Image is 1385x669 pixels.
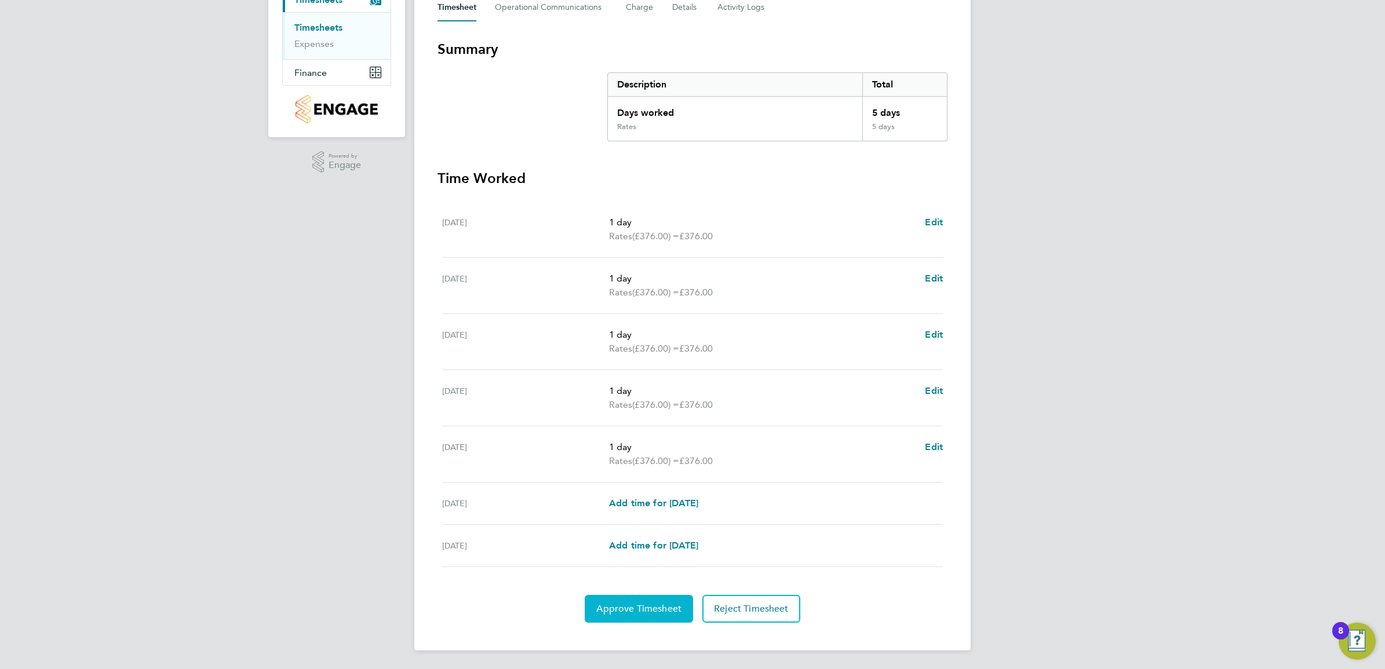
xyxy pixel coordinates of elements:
div: [DATE] [442,215,609,243]
span: (£376.00) = [632,231,679,242]
span: Approve Timesheet [596,603,681,615]
section: Timesheet [438,40,947,623]
span: (£376.00) = [632,343,679,354]
a: Add time for [DATE] [609,496,698,510]
p: 1 day [609,384,916,398]
span: £376.00 [679,455,713,466]
span: Edit [925,329,943,340]
span: Edit [925,273,943,284]
div: [DATE] [442,440,609,468]
span: (£376.00) = [632,455,679,466]
img: countryside-properties-logo-retina.png [296,95,377,123]
span: Rates [609,286,632,299]
span: Rates [609,229,632,243]
div: 8 [1338,631,1343,646]
span: Engage [329,160,361,170]
a: Powered byEngage [312,151,362,173]
h3: Summary [438,40,947,59]
span: Edit [925,441,943,452]
div: Total [862,73,947,96]
a: Edit [925,215,943,229]
button: Open Resource Center, 8 new notifications [1339,623,1376,660]
a: Expenses [294,38,334,49]
a: Add time for [DATE] [609,539,698,553]
div: Timesheets [283,12,391,59]
span: Powered by [329,151,361,161]
a: Edit [925,384,943,398]
span: Rates [609,398,632,412]
a: Go to home page [282,95,391,123]
div: [DATE] [442,384,609,412]
span: £376.00 [679,343,713,354]
div: [DATE] [442,328,609,356]
span: Finance [294,67,327,78]
span: £376.00 [679,231,713,242]
span: Rates [609,342,632,356]
a: Edit [925,440,943,454]
p: 1 day [609,440,916,454]
a: Edit [925,272,943,286]
div: Days worked [608,97,862,122]
a: Edit [925,328,943,342]
span: Add time for [DATE] [609,540,698,551]
button: Finance [283,60,391,85]
div: Rates [617,122,636,131]
p: 1 day [609,272,916,286]
div: [DATE] [442,539,609,553]
p: 1 day [609,328,916,342]
div: [DATE] [442,496,609,510]
div: 5 days [862,122,947,141]
div: [DATE] [442,272,609,299]
span: Edit [925,385,943,396]
div: Summary [607,72,947,141]
h3: Time Worked [438,169,947,188]
div: Description [608,73,862,96]
button: Reject Timesheet [702,595,800,623]
p: 1 day [609,215,916,229]
span: Edit [925,217,943,228]
span: (£376.00) = [632,399,679,410]
div: 5 days [862,97,947,122]
span: £376.00 [679,287,713,298]
span: Reject Timesheet [714,603,789,615]
span: £376.00 [679,399,713,410]
span: Add time for [DATE] [609,498,698,509]
span: (£376.00) = [632,287,679,298]
button: Approve Timesheet [585,595,693,623]
span: Rates [609,454,632,468]
a: Timesheets [294,22,342,33]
